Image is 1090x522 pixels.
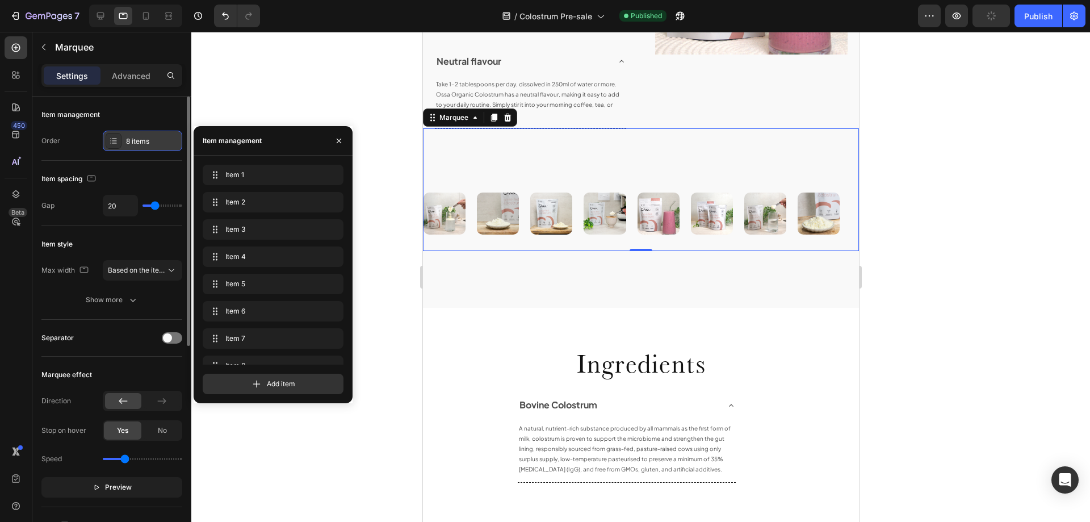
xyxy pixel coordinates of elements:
div: Publish [1024,10,1053,22]
span: Item 7 [225,333,316,344]
button: Based on the item count [103,260,182,281]
p: Advanced [112,70,150,82]
div: Item style [41,239,73,249]
span: Item 8 [225,361,316,371]
div: Item management [41,110,100,120]
span: No [158,425,167,436]
button: 7 [5,5,85,27]
span: Item 3 [225,224,316,235]
span: Colostrum Pre-sale [519,10,592,22]
div: 8 items [126,136,179,147]
div: Undo/Redo [214,5,260,27]
div: Speed [41,454,62,464]
span: Published [631,11,662,21]
iframe: Design area [423,32,859,522]
div: Show more [86,294,139,306]
span: Item 4 [225,252,316,262]
div: 450 [11,121,27,130]
p: 7 [74,9,79,23]
div: Direction [41,396,71,406]
div: Stop on hover [41,425,86,436]
span: Add item [267,379,295,389]
button: Show more [41,290,182,310]
span: / [514,10,517,22]
button: Publish [1014,5,1062,27]
div: Item spacing [41,172,98,187]
div: Order [41,136,60,146]
div: Marquee effect [41,370,92,380]
div: Item management [203,136,262,146]
button: Preview [41,477,182,498]
p: Marquee [55,40,178,54]
div: Beta [9,208,27,217]
span: Item 6 [225,306,316,316]
div: Max width [41,263,91,278]
span: Item 5 [225,279,316,289]
input: Auto [103,195,137,216]
div: Open Intercom Messenger [1051,466,1079,494]
span: Based on the item count [108,266,185,274]
span: Item 1 [225,170,316,180]
span: Item 2 [225,197,316,207]
p: Settings [56,70,88,82]
span: Preview [105,482,132,493]
span: Yes [117,425,128,436]
div: Separator [41,333,74,343]
div: Gap [41,201,54,211]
